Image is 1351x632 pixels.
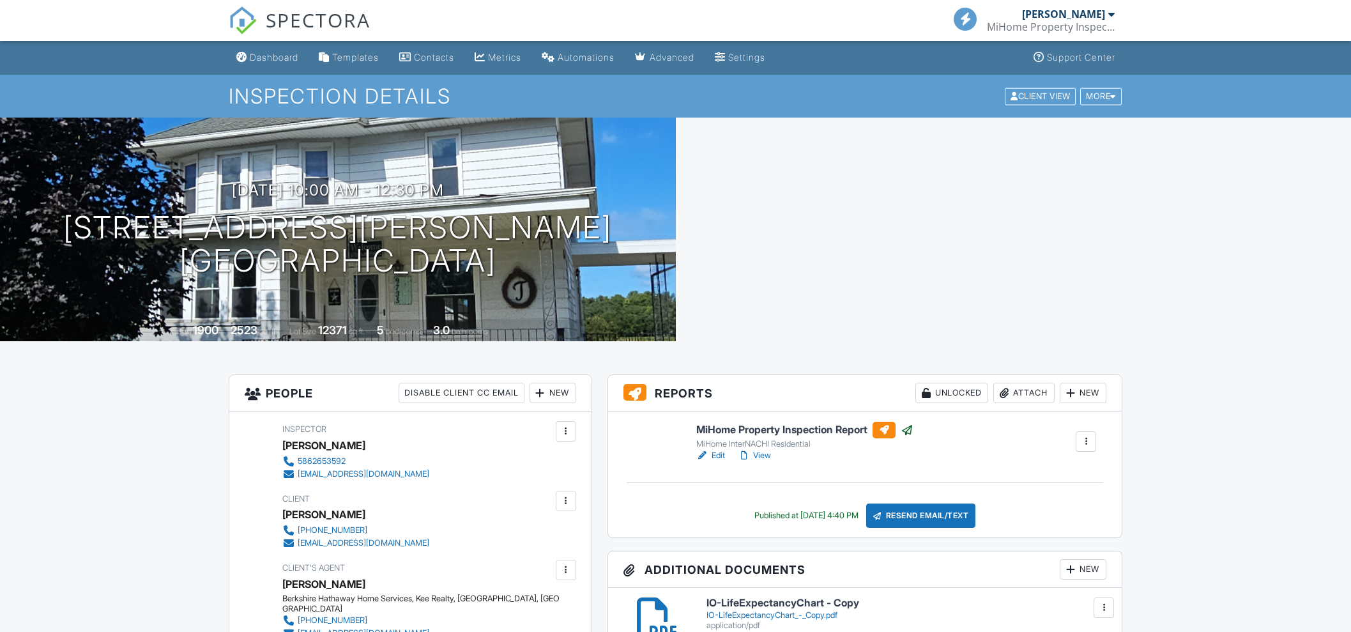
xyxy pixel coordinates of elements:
[332,52,379,63] div: Templates
[706,620,1107,631] div: application/pdf
[414,52,454,63] div: Contacts
[1022,8,1105,20] div: [PERSON_NAME]
[282,563,345,573] span: Client's Agent
[706,597,1107,609] h6: IO-LifeExpectancyChart - Copy
[728,52,765,63] div: Settings
[177,327,191,336] span: Built
[1005,88,1076,105] div: Client View
[229,17,370,44] a: SPECTORA
[706,610,1107,620] div: IO-LifeExpectancyChart_-_Copy.pdf
[558,52,614,63] div: Automations
[282,505,365,524] div: [PERSON_NAME]
[1028,46,1120,70] a: Support Center
[298,538,429,548] div: [EMAIL_ADDRESS][DOMAIN_NAME]
[298,469,429,479] div: [EMAIL_ADDRESS][DOMAIN_NAME]
[1080,88,1122,105] div: More
[608,551,1122,588] h3: Additional Documents
[469,46,526,70] a: Metrics
[282,614,553,627] a: [PHONE_NUMBER]
[298,525,367,536] div: [PHONE_NUMBER]
[266,6,370,33] span: SPECTORA
[282,494,310,504] span: Client
[282,524,429,537] a: [PHONE_NUMBER]
[433,323,450,337] div: 3.0
[229,375,592,412] h3: People
[314,46,384,70] a: Templates
[282,455,429,468] a: 5862653592
[488,52,521,63] div: Metrics
[1060,559,1106,580] div: New
[289,327,316,336] span: Lot Size
[231,46,303,70] a: Dashboard
[608,375,1122,412] h3: Reports
[696,449,725,462] a: Edit
[250,52,298,63] div: Dashboard
[193,323,218,337] div: 1900
[282,424,326,434] span: Inspector
[298,456,346,466] div: 5862653592
[231,323,257,337] div: 2523
[259,327,277,336] span: sq. ft.
[915,383,988,403] div: Unlocked
[386,327,421,336] span: bedrooms
[630,46,699,70] a: Advanced
[738,449,771,462] a: View
[754,511,859,521] div: Published at [DATE] 4:40 PM
[282,574,365,594] a: [PERSON_NAME]
[399,383,524,403] div: Disable Client CC Email
[232,181,444,199] h3: [DATE] 10:00 am - 12:30 pm
[394,46,459,70] a: Contacts
[993,383,1055,403] div: Attach
[282,537,429,550] a: [EMAIL_ADDRESS][DOMAIN_NAME]
[530,383,576,403] div: New
[318,323,347,337] div: 12371
[650,52,694,63] div: Advanced
[537,46,620,70] a: Automations (Basic)
[282,436,365,455] div: [PERSON_NAME]
[987,20,1115,33] div: MiHome Property Inspections, LLC
[1047,52,1115,63] div: Support Center
[710,46,770,70] a: Settings
[696,439,913,449] div: MiHome InterNACHI Residential
[696,422,913,438] h6: MiHome Property Inspection Report
[866,504,976,528] div: Resend Email/Text
[229,6,257,35] img: The Best Home Inspection Software - Spectora
[63,211,612,279] h1: [STREET_ADDRESS][PERSON_NAME] [GEOGRAPHIC_DATA]
[452,327,488,336] span: bathrooms
[696,422,913,450] a: MiHome Property Inspection Report MiHome InterNACHI Residential
[706,597,1107,630] a: IO-LifeExpectancyChart - Copy IO-LifeExpectancyChart_-_Copy.pdf application/pdf
[298,615,367,626] div: [PHONE_NUMBER]
[282,594,563,614] div: Berkshire Hathaway Home Services, Kee Realty, [GEOGRAPHIC_DATA], [GEOGRAPHIC_DATA]
[282,468,429,481] a: [EMAIL_ADDRESS][DOMAIN_NAME]
[349,327,365,336] span: sq.ft.
[229,85,1123,107] h1: Inspection Details
[1060,383,1106,403] div: New
[1004,91,1079,100] a: Client View
[377,323,384,337] div: 5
